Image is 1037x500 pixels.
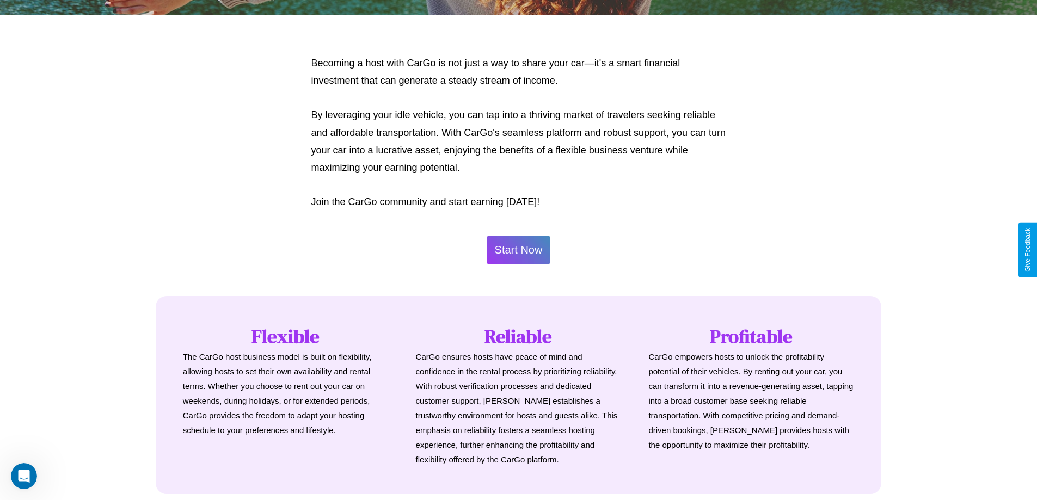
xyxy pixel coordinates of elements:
p: Join the CarGo community and start earning [DATE]! [311,193,726,211]
p: The CarGo host business model is built on flexibility, allowing hosts to set their own availabili... [183,349,389,437]
h1: Reliable [416,323,622,349]
p: CarGo ensures hosts have peace of mind and confidence in the rental process by prioritizing relia... [416,349,622,467]
p: CarGo empowers hosts to unlock the profitability potential of their vehicles. By renting out your... [648,349,854,452]
iframe: Intercom live chat [11,463,37,489]
h1: Flexible [183,323,389,349]
h1: Profitable [648,323,854,349]
button: Start Now [487,236,551,264]
p: Becoming a host with CarGo is not just a way to share your car—it's a smart financial investment ... [311,54,726,90]
div: Give Feedback [1024,228,1032,272]
p: By leveraging your idle vehicle, you can tap into a thriving market of travelers seeking reliable... [311,106,726,177]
